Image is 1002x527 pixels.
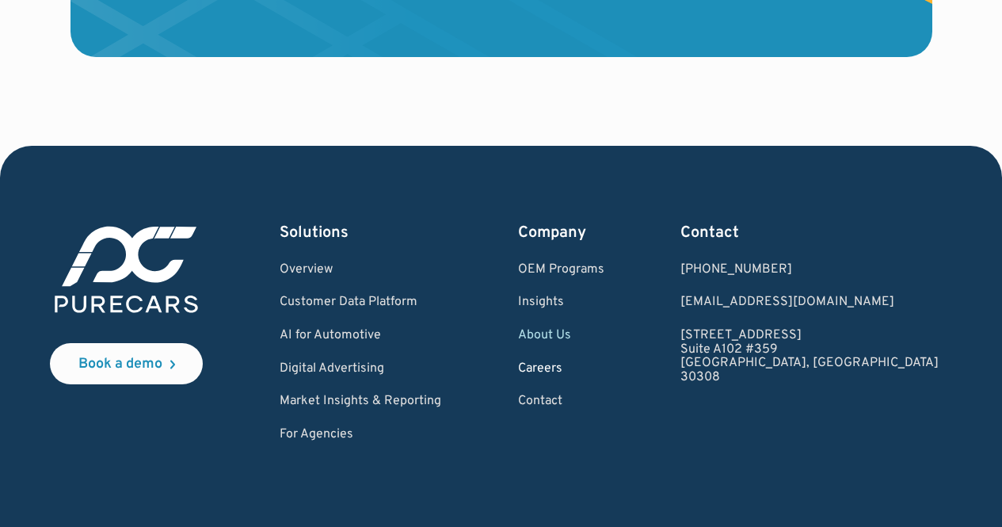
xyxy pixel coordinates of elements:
[50,343,203,384] a: Book a demo
[78,357,162,372] div: Book a demo
[518,222,604,244] div: Company
[518,329,604,343] a: About Us
[280,222,441,244] div: Solutions
[280,362,441,376] a: Digital Advertising
[280,329,441,343] a: AI for Automotive
[680,222,939,244] div: Contact
[280,428,441,442] a: For Agencies
[280,296,441,310] a: Customer Data Platform
[280,263,441,277] a: Overview
[680,296,939,310] a: Email us
[50,222,203,318] img: purecars logo
[680,329,939,384] a: [STREET_ADDRESS]Suite A102 #359[GEOGRAPHIC_DATA], [GEOGRAPHIC_DATA]30308
[518,296,604,310] a: Insights
[280,395,441,409] a: Market Insights & Reporting
[518,395,604,409] a: Contact
[518,362,604,376] a: Careers
[518,263,604,277] a: OEM Programs
[680,263,939,277] div: [PHONE_NUMBER]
